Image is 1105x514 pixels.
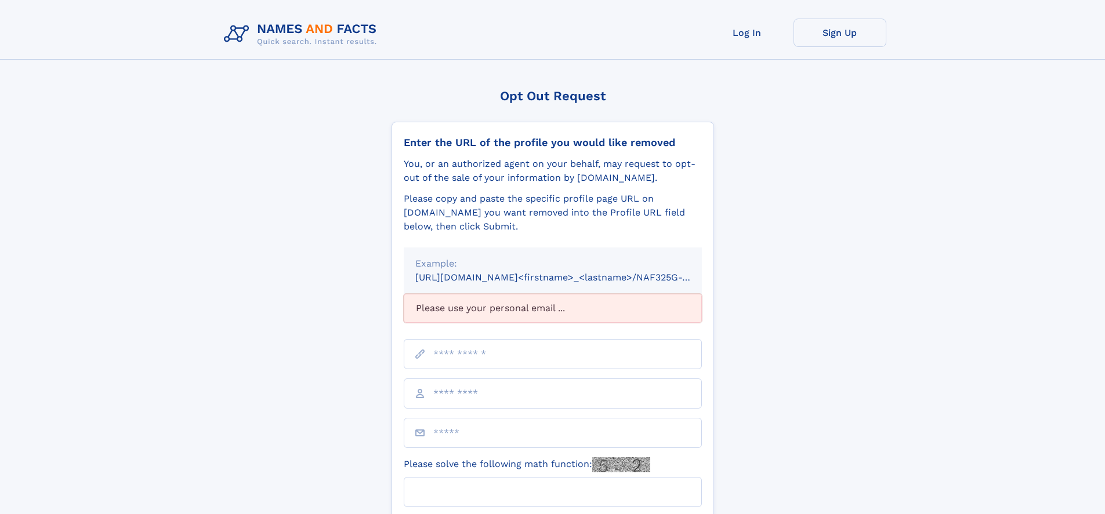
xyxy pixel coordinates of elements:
div: You, or an authorized agent on your behalf, may request to opt-out of the sale of your informatio... [404,157,702,185]
div: Example: [415,257,690,271]
img: Logo Names and Facts [219,19,386,50]
div: Enter the URL of the profile you would like removed [404,136,702,149]
div: Opt Out Request [392,89,714,103]
a: Sign Up [794,19,886,47]
label: Please solve the following math function: [404,457,650,472]
div: Please use your personal email ... [404,294,702,323]
small: [URL][DOMAIN_NAME]<firstname>_<lastname>/NAF325G-xxxxxxxx [415,272,724,283]
a: Log In [701,19,794,47]
div: Please copy and paste the specific profile page URL on [DOMAIN_NAME] you want removed into the Pr... [404,192,702,234]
